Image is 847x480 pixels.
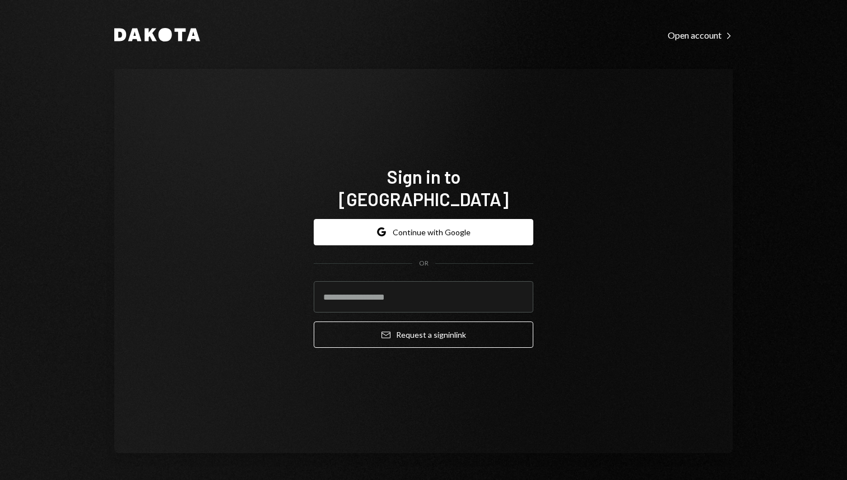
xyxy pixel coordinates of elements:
a: Open account [668,29,733,41]
button: Request a signinlink [314,321,533,348]
div: OR [419,259,429,268]
h1: Sign in to [GEOGRAPHIC_DATA] [314,165,533,210]
div: Open account [668,30,733,41]
button: Continue with Google [314,219,533,245]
